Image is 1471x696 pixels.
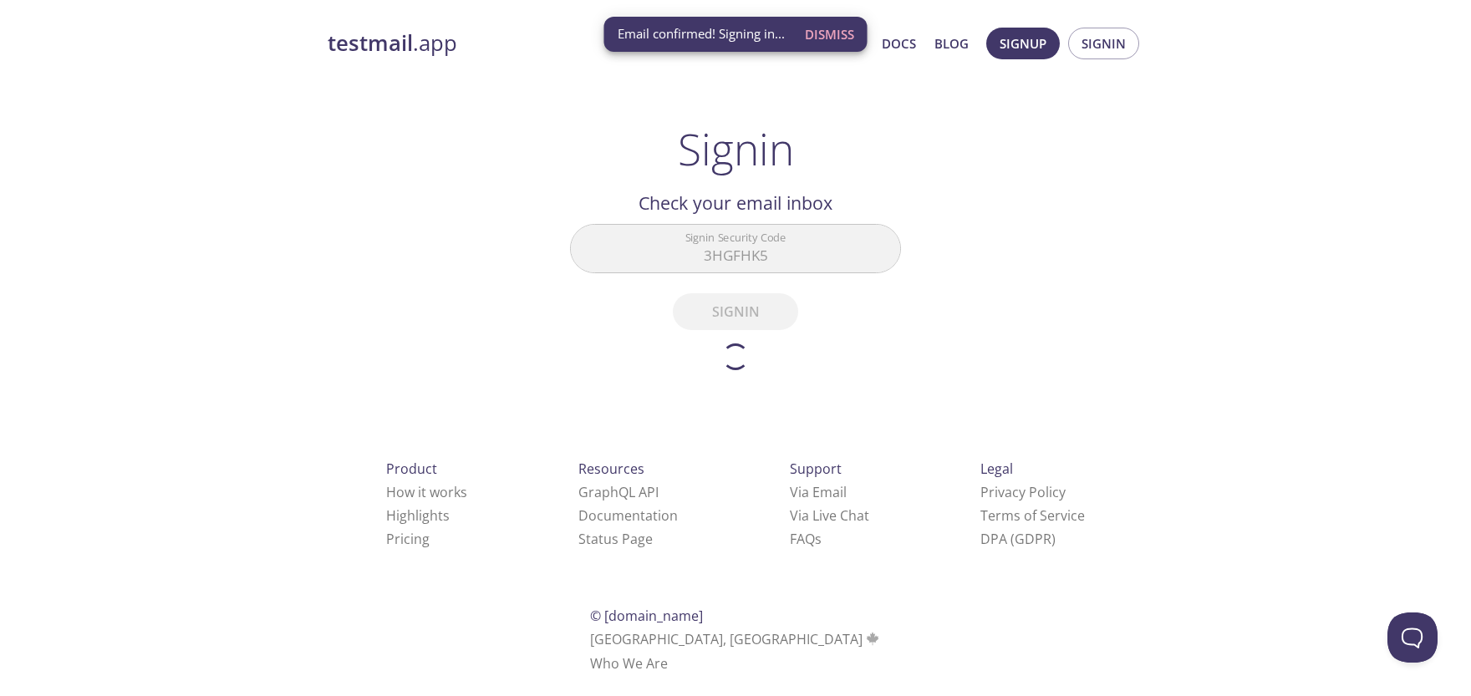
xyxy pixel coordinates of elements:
[386,530,430,548] a: Pricing
[578,506,678,525] a: Documentation
[1068,28,1139,59] button: Signin
[590,630,882,648] span: [GEOGRAPHIC_DATA], [GEOGRAPHIC_DATA]
[578,460,644,478] span: Resources
[328,28,413,58] strong: testmail
[934,33,969,54] a: Blog
[790,506,869,525] a: Via Live Chat
[386,460,437,478] span: Product
[386,483,467,501] a: How it works
[386,506,450,525] a: Highlights
[798,18,861,50] button: Dismiss
[980,506,1085,525] a: Terms of Service
[980,530,1056,548] a: DPA (GDPR)
[815,530,822,548] span: s
[590,654,668,673] a: Who We Are
[980,460,1013,478] span: Legal
[980,483,1066,501] a: Privacy Policy
[618,25,785,43] span: Email confirmed! Signing in...
[570,189,901,217] h2: Check your email inbox
[805,23,854,45] span: Dismiss
[590,607,703,625] span: © [DOMAIN_NAME]
[328,29,720,58] a: testmail.app
[790,530,822,548] a: FAQ
[790,460,842,478] span: Support
[790,483,847,501] a: Via Email
[578,530,653,548] a: Status Page
[678,124,794,174] h1: Signin
[1000,33,1046,54] span: Signup
[1387,612,1438,663] iframe: Help Scout Beacon - Open
[1082,33,1126,54] span: Signin
[882,33,916,54] a: Docs
[578,483,659,501] a: GraphQL API
[986,28,1060,59] button: Signup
